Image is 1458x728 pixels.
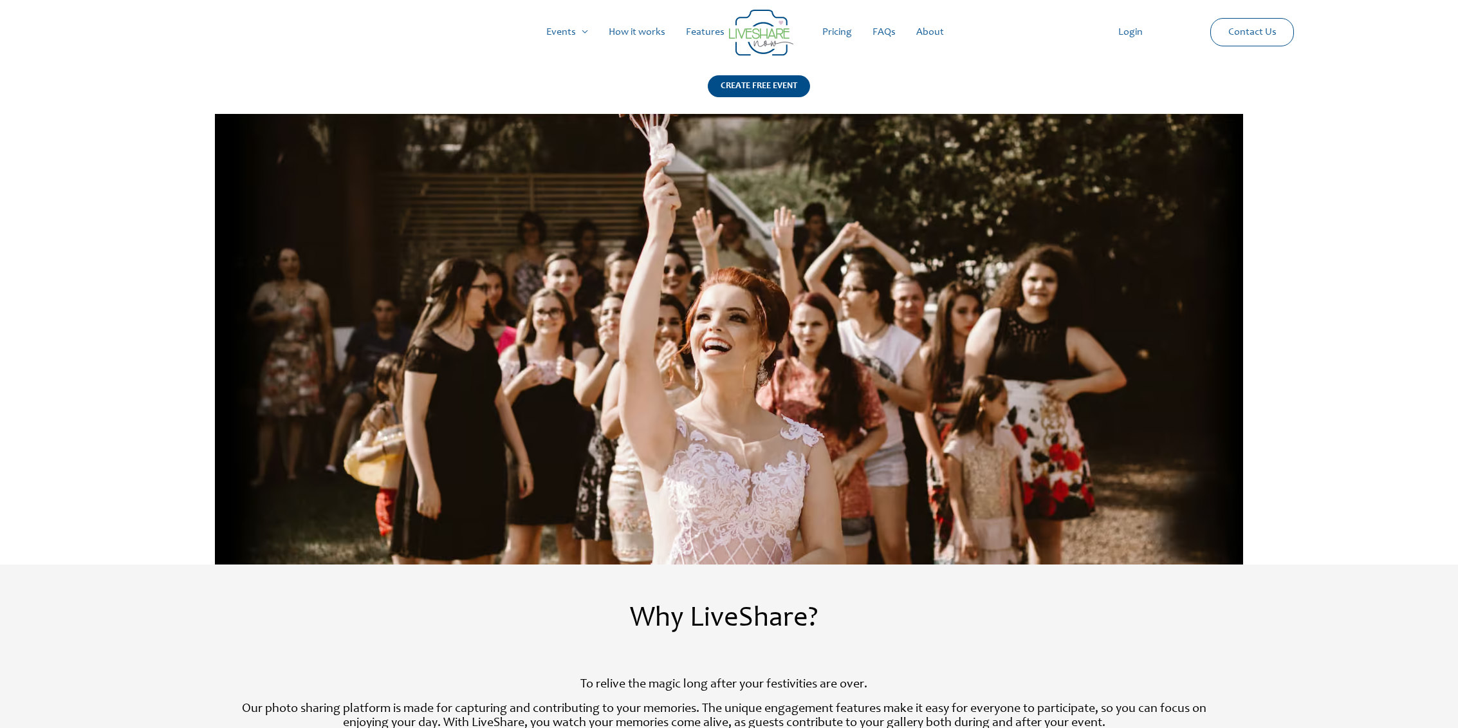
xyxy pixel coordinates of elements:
a: About [906,12,954,53]
a: FAQs [862,12,906,53]
a: Pricing [812,12,862,53]
a: How it works [598,12,676,53]
a: Contact Us [1218,19,1287,46]
div: CREATE FREE EVENT [708,75,810,97]
nav: Site Navigation [23,12,1435,53]
span: Why LiveShare? [630,605,818,633]
p: To relive the magic long after your festivities are over. [235,678,1213,692]
a: Features [676,12,735,53]
img: about banner | Live Photo Slideshow for Events | Create Free Events Album for Any Occasion [215,113,1244,565]
a: CREATE FREE EVENT [708,75,810,113]
a: Events [536,12,598,53]
a: Login [1108,12,1153,53]
img: Group 14 | Live Photo Slideshow for Events | Create Free Events Album for Any Occasion [729,10,793,56]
